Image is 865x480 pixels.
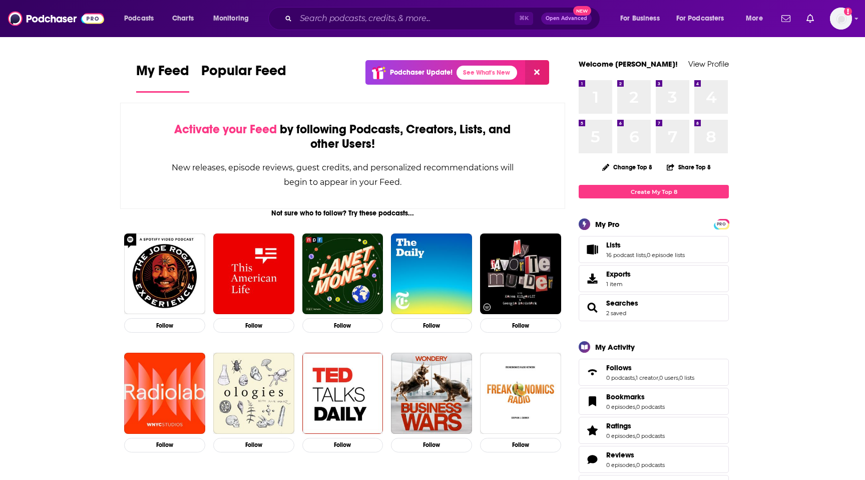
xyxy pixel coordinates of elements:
[201,62,286,85] span: Popular Feed
[666,157,711,177] button: Share Top 8
[595,219,620,229] div: My Pro
[606,374,635,381] a: 0 podcasts
[296,11,515,27] input: Search podcasts, credits, & more...
[480,438,561,452] button: Follow
[606,421,631,430] span: Ratings
[658,374,659,381] span: ,
[391,318,472,333] button: Follow
[201,62,286,93] a: Popular Feed
[579,185,729,198] a: Create My Top 8
[541,13,592,25] button: Open AdvancedNew
[579,236,729,263] span: Lists
[830,8,852,30] img: User Profile
[739,11,775,27] button: open menu
[480,233,561,315] img: My Favorite Murder with Karen Kilgariff and Georgia Hardstark
[457,66,517,80] a: See What's New
[390,68,453,77] p: Podchaser Update!
[647,252,685,259] a: 0 episode lists
[582,365,602,379] a: Follows
[606,270,631,279] span: Exports
[678,374,679,381] span: ,
[715,220,727,228] span: PRO
[606,421,665,430] a: Ratings
[777,10,794,27] a: Show notifications dropdown
[213,353,294,434] img: Ologies with Alie Ward
[213,318,294,333] button: Follow
[830,8,852,30] span: Logged in as cduhigg
[391,233,472,315] img: The Daily
[595,342,635,352] div: My Activity
[124,12,154,26] span: Podcasts
[213,233,294,315] img: This American Life
[579,446,729,473] span: Reviews
[171,122,515,151] div: by following Podcasts, Creators, Lists, and other Users!
[844,8,852,16] svg: Add a profile image
[136,62,189,85] span: My Feed
[124,438,205,452] button: Follow
[670,11,739,27] button: open menu
[174,122,277,137] span: Activate your Feed
[635,374,636,381] span: ,
[166,11,200,27] a: Charts
[213,438,294,452] button: Follow
[635,461,636,468] span: ,
[579,265,729,292] a: Exports
[171,160,515,189] div: New releases, episode reviews, guest credits, and personalized recommendations will begin to appe...
[606,299,638,308] a: Searches
[606,432,635,439] a: 0 episodes
[546,16,587,21] span: Open Advanced
[124,353,205,434] img: Radiolab
[636,432,665,439] a: 0 podcasts
[480,353,561,434] img: Freakonomics Radio
[213,12,249,26] span: Monitoring
[635,403,636,410] span: ,
[606,450,665,459] a: Reviews
[636,374,658,381] a: 1 creator
[688,59,729,69] a: View Profile
[302,438,383,452] button: Follow
[596,161,658,173] button: Change Top 8
[480,318,561,333] button: Follow
[579,417,729,444] span: Ratings
[830,8,852,30] button: Show profile menu
[391,438,472,452] button: Follow
[582,272,602,286] span: Exports
[746,12,763,26] span: More
[136,62,189,93] a: My Feed
[606,252,646,259] a: 16 podcast lists
[676,12,724,26] span: For Podcasters
[606,403,635,410] a: 0 episodes
[606,310,626,317] a: 2 saved
[124,318,205,333] button: Follow
[391,353,472,434] img: Business Wars
[646,252,647,259] span: ,
[802,10,818,27] a: Show notifications dropdown
[579,359,729,386] span: Follows
[302,353,383,434] img: TED Talks Daily
[613,11,672,27] button: open menu
[679,374,694,381] a: 0 lists
[636,461,665,468] a: 0 podcasts
[582,243,602,257] a: Lists
[302,233,383,315] img: Planet Money
[579,294,729,321] span: Searches
[515,12,533,25] span: ⌘ K
[606,281,631,288] span: 1 item
[620,12,660,26] span: For Business
[278,7,610,30] div: Search podcasts, credits, & more...
[582,301,602,315] a: Searches
[659,374,678,381] a: 0 users
[606,241,621,250] span: Lists
[606,450,634,459] span: Reviews
[582,423,602,437] a: Ratings
[606,363,694,372] a: Follows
